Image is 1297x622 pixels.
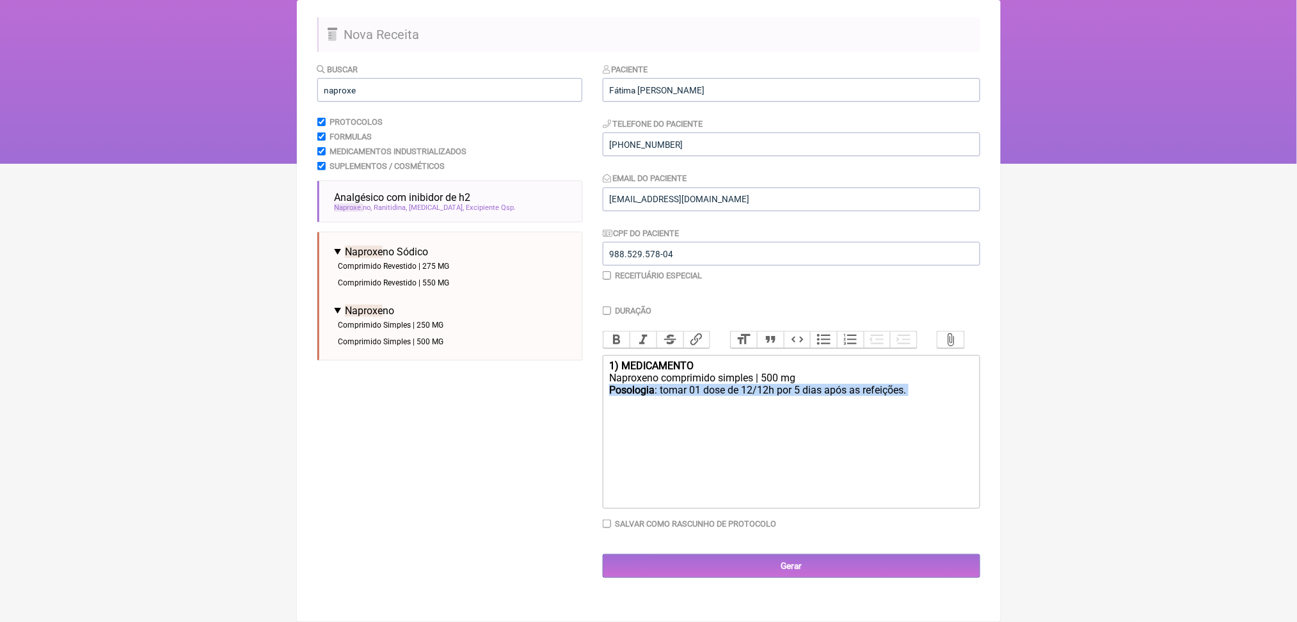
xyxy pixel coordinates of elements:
[317,17,980,52] h2: Nova Receita
[335,333,572,350] li: Comprimido Simples | 500 MG
[630,331,656,348] button: Italic
[410,203,465,212] span: [MEDICAL_DATA]
[335,191,471,203] span: Analgésico com inibidor de h2
[330,147,466,156] label: Medicamentos Industrializados
[345,305,383,317] span: Naproxe
[345,246,383,258] span: Naproxe
[837,331,864,348] button: Numbers
[615,271,702,280] label: Receituário Especial
[603,228,680,238] label: CPF do Paciente
[864,331,891,348] button: Decrease Level
[609,372,973,384] div: Naproxeno comprimido simples | 500 mg
[330,117,383,127] label: Protocolos
[335,203,363,212] span: Naproxe
[345,305,394,317] span: no
[609,384,655,396] strong: Posologia
[683,331,710,348] button: Link
[731,331,758,348] button: Heading
[603,65,648,74] label: Paciente
[937,331,964,348] button: Attach Files
[784,331,811,348] button: Code
[330,161,445,171] label: Suplementos / Cosméticos
[317,65,358,74] label: Buscar
[335,317,572,333] li: Comprimido Simples | 250 MG
[374,203,408,212] span: Ranitidina
[335,246,572,258] summary: Naproxeno Sódico
[335,258,572,275] li: Comprimido Revestido | 275 MG
[757,331,784,348] button: Quote
[615,519,776,529] label: Salvar como rascunho de Protocolo
[603,119,703,129] label: Telefone do Paciente
[466,203,516,212] span: Excipiente Qsp
[330,132,372,141] label: Formulas
[603,331,630,348] button: Bold
[317,78,582,102] input: exemplo: emagrecimento, ansiedade
[335,305,572,317] summary: Naproxeno
[609,384,973,408] div: : tomar 01 dose de 12/12h por 5 dias após as refeições.
[603,173,687,183] label: Email do Paciente
[345,246,428,258] span: no Sódico
[656,331,683,348] button: Strikethrough
[609,360,694,372] strong: 1) MEDICAMENTO
[615,306,651,315] label: Duração
[335,203,372,212] span: no
[890,331,917,348] button: Increase Level
[335,275,572,291] li: Comprimido Revestido | 550 MG
[810,331,837,348] button: Bullets
[603,554,980,578] input: Gerar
